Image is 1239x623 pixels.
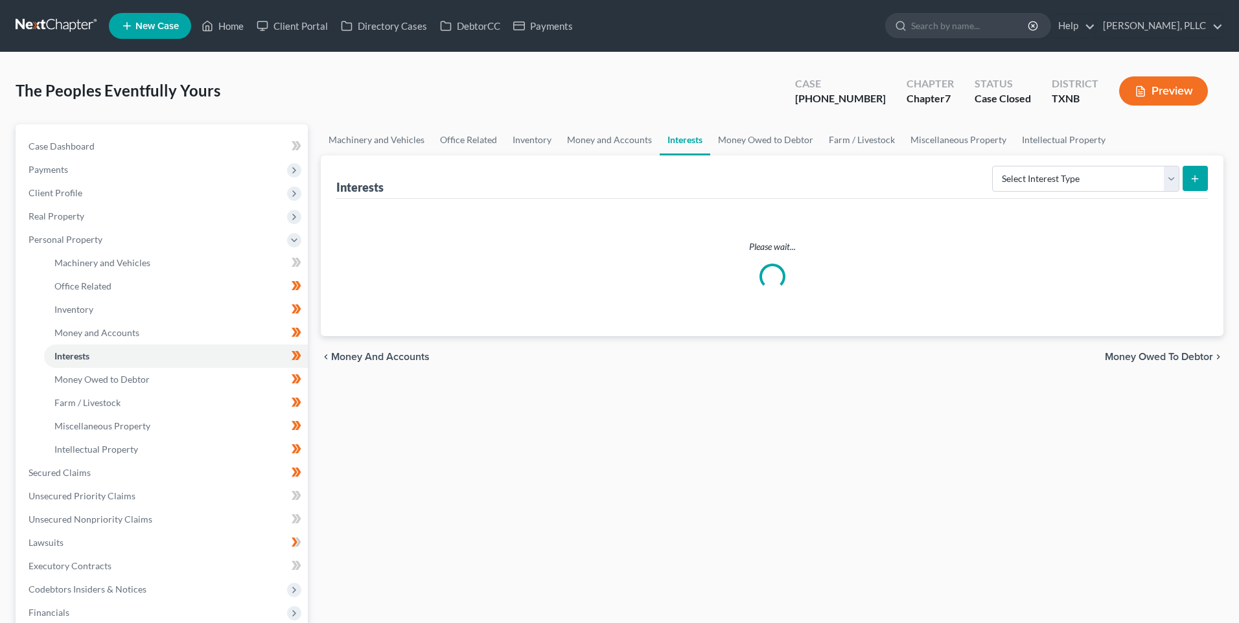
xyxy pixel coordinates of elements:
[54,420,150,431] span: Miscellaneous Property
[54,444,138,455] span: Intellectual Property
[331,352,430,362] span: Money and Accounts
[44,298,308,321] a: Inventory
[54,397,121,408] span: Farm / Livestock
[29,514,152,525] span: Unsecured Nonpriority Claims
[1213,352,1223,362] i: chevron_right
[432,124,505,155] a: Office Related
[44,438,308,461] a: Intellectual Property
[660,124,710,155] a: Interests
[18,484,308,508] a: Unsecured Priority Claims
[18,135,308,158] a: Case Dashboard
[18,508,308,531] a: Unsecured Nonpriority Claims
[334,14,434,38] a: Directory Cases
[29,583,146,595] span: Codebtors Insiders & Notices
[1096,14,1223,38] a: [PERSON_NAME], PLLC
[1105,352,1223,362] button: Money Owed to Debtor chevron_right
[29,607,69,618] span: Financials
[975,91,1031,106] div: Case Closed
[321,352,331,362] i: chevron_left
[505,124,559,155] a: Inventory
[795,76,886,91] div: Case
[29,234,102,245] span: Personal Property
[54,374,150,385] span: Money Owed to Debtor
[434,14,507,38] a: DebtorCC
[44,275,308,298] a: Office Related
[29,187,82,198] span: Client Profile
[1052,14,1095,38] a: Help
[29,490,135,501] span: Unsecured Priority Claims
[29,537,64,548] span: Lawsuits
[18,531,308,554] a: Lawsuits
[44,414,308,438] a: Miscellaneous Property
[975,76,1031,91] div: Status
[54,304,93,315] span: Inventory
[821,124,903,155] a: Farm / Livestock
[347,240,1198,253] p: Please wait...
[903,124,1014,155] a: Miscellaneous Property
[54,350,89,361] span: Interests
[1052,91,1098,106] div: TXNB
[18,554,308,578] a: Executory Contracts
[1052,76,1098,91] div: District
[135,21,179,31] span: New Case
[1119,76,1208,106] button: Preview
[1105,352,1213,362] span: Money Owed to Debtor
[16,81,220,100] span: The Peoples Eventfully Yours
[907,91,954,106] div: Chapter
[44,368,308,391] a: Money Owed to Debtor
[1014,124,1113,155] a: Intellectual Property
[321,124,432,155] a: Machinery and Vehicles
[44,345,308,368] a: Interests
[29,141,95,152] span: Case Dashboard
[321,352,430,362] button: chevron_left Money and Accounts
[911,14,1030,38] input: Search by name...
[710,124,821,155] a: Money Owed to Debtor
[907,76,954,91] div: Chapter
[44,391,308,414] a: Farm / Livestock
[336,179,384,195] div: Interests
[44,251,308,275] a: Machinery and Vehicles
[29,210,84,221] span: Real Property
[507,14,579,38] a: Payments
[18,461,308,484] a: Secured Claims
[29,467,91,478] span: Secured Claims
[54,327,139,338] span: Money and Accounts
[29,560,111,571] span: Executory Contracts
[195,14,250,38] a: Home
[250,14,334,38] a: Client Portal
[559,124,660,155] a: Money and Accounts
[54,257,150,268] span: Machinery and Vehicles
[945,92,951,104] span: 7
[795,91,886,106] div: [PHONE_NUMBER]
[44,321,308,345] a: Money and Accounts
[29,164,68,175] span: Payments
[54,280,111,291] span: Office Related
